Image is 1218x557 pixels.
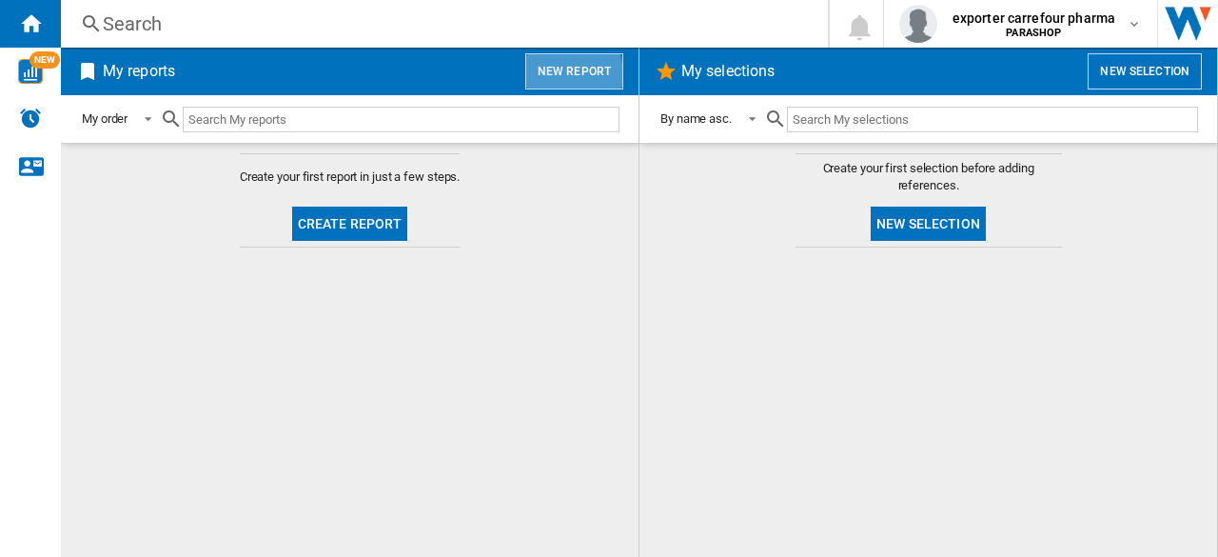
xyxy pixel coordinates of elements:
[899,5,937,43] img: profile.jpg
[183,107,619,132] input: Search My reports
[787,107,1198,132] input: Search My selections
[292,207,408,241] button: Create report
[953,9,1116,28] span: exporter carrefour pharma
[796,160,1062,194] span: Create your first selection before adding references.
[18,59,43,84] img: wise-card.svg
[82,111,128,126] div: My order
[99,53,179,90] h2: My reports
[1088,53,1202,90] button: New selection
[1006,27,1061,39] b: PARASHOP
[240,169,461,186] span: Create your first report in just a few steps.
[660,111,732,126] div: By name asc.
[678,53,778,90] h2: My selections
[525,53,623,90] button: New report
[103,10,778,37] div: Search
[29,51,60,69] span: NEW
[19,107,42,129] img: alerts-logo.svg
[871,207,986,241] button: New selection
